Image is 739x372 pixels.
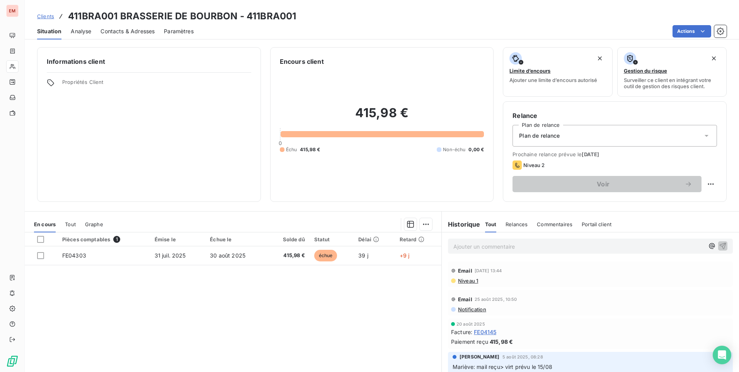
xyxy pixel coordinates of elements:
[279,140,282,146] span: 0
[400,252,410,259] span: +9 j
[155,236,201,242] div: Émise le
[100,27,155,35] span: Contacts & Adresses
[582,151,599,157] span: [DATE]
[271,236,305,242] div: Solde dû
[113,236,120,243] span: 1
[624,77,720,89] span: Surveiller ce client en intégrant votre outil de gestion des risques client.
[509,77,597,83] span: Ajouter une limite d’encours autorisé
[673,25,711,38] button: Actions
[458,296,472,302] span: Email
[34,221,56,227] span: En cours
[62,79,251,90] span: Propriétés Client
[513,111,717,120] h6: Relance
[155,252,186,259] span: 31 juil. 2025
[400,236,437,242] div: Retard
[458,268,472,274] span: Email
[6,355,19,367] img: Logo LeanPay
[453,363,552,370] span: Mariève: mail reçu> virt prévu le 15/08
[37,12,54,20] a: Clients
[502,355,543,359] span: 5 août 2025, 08:28
[6,5,19,17] div: EM
[71,27,91,35] span: Analyse
[460,353,499,360] span: [PERSON_NAME]
[456,322,485,326] span: 20 août 2025
[210,252,245,259] span: 30 août 2025
[358,252,368,259] span: 39 j
[442,220,480,229] h6: Historique
[503,47,612,97] button: Limite d’encoursAjouter une limite d’encours autorisé
[513,176,702,192] button: Voir
[314,250,337,261] span: échue
[513,151,717,157] span: Prochaine relance prévue le
[523,162,545,168] span: Niveau 2
[475,297,517,302] span: 25 août 2025, 10:50
[443,146,465,153] span: Non-échu
[300,146,320,153] span: 415,98 €
[457,278,478,284] span: Niveau 1
[286,146,297,153] span: Échu
[164,27,194,35] span: Paramètres
[451,338,488,346] span: Paiement reçu
[537,221,572,227] span: Commentaires
[314,236,349,242] div: Statut
[522,181,685,187] span: Voir
[624,68,667,74] span: Gestion du risque
[65,221,76,227] span: Tout
[506,221,528,227] span: Relances
[62,236,145,243] div: Pièces comptables
[280,105,484,128] h2: 415,98 €
[485,221,497,227] span: Tout
[37,27,61,35] span: Situation
[37,13,54,19] span: Clients
[474,328,496,336] span: FE04145
[519,132,560,140] span: Plan de relance
[210,236,262,242] div: Échue le
[617,47,727,97] button: Gestion du risqueSurveiller ce client en intégrant votre outil de gestion des risques client.
[358,236,390,242] div: Délai
[47,57,251,66] h6: Informations client
[713,346,731,364] div: Open Intercom Messenger
[582,221,611,227] span: Portail client
[475,268,502,273] span: [DATE] 13:44
[490,338,513,346] span: 415,98 €
[271,252,305,259] span: 415,98 €
[509,68,550,74] span: Limite d’encours
[468,146,484,153] span: 0,00 €
[85,221,103,227] span: Graphe
[62,252,86,259] span: FE04303
[457,306,486,312] span: Notification
[451,328,472,336] span: Facture :
[280,57,324,66] h6: Encours client
[68,9,296,23] h3: 411BRA001 BRASSERIE DE BOURBON - 411BRA001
